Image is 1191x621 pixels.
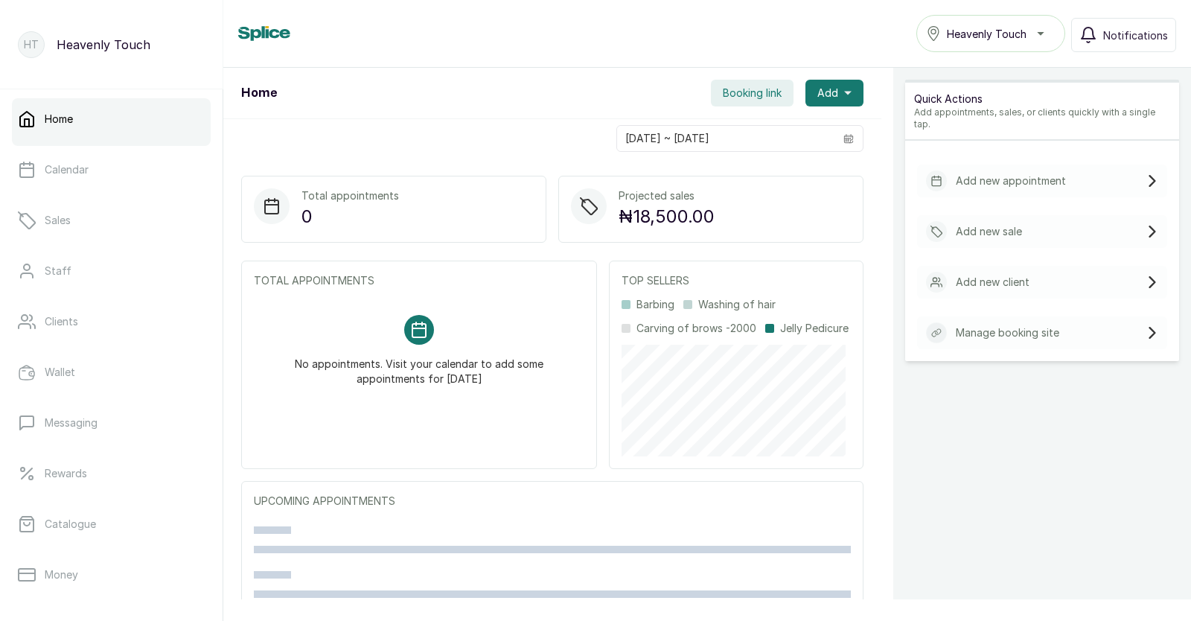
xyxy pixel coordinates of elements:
[45,517,96,532] p: Catalogue
[619,188,715,203] p: Projected sales
[622,273,851,288] p: TOP SELLERS
[956,224,1022,239] p: Add new sale
[843,133,854,144] svg: calendar
[1071,18,1176,52] button: Notifications
[956,325,1059,340] p: Manage booking site
[12,351,211,393] a: Wallet
[914,92,1170,106] p: Quick Actions
[45,567,78,582] p: Money
[45,415,98,430] p: Messaging
[947,26,1026,42] span: Heavenly Touch
[254,273,584,288] p: TOTAL APPOINTMENTS
[12,250,211,292] a: Staff
[254,494,851,509] p: UPCOMING APPOINTMENTS
[45,264,71,278] p: Staff
[45,466,87,481] p: Rewards
[619,203,715,230] p: ₦18,500.00
[45,213,71,228] p: Sales
[12,98,211,140] a: Home
[914,106,1170,130] p: Add appointments, sales, or clients quickly with a single tap.
[272,345,566,386] p: No appointments. Visit your calendar to add some appointments for [DATE]
[12,402,211,444] a: Messaging
[45,112,73,127] p: Home
[636,321,756,336] p: Carving of brows -2000
[45,365,75,380] p: Wallet
[711,80,794,106] button: Booking link
[617,126,834,151] input: Select date
[636,297,674,312] p: Barbing
[301,203,399,230] p: 0
[956,275,1029,290] p: Add new client
[723,86,782,101] span: Booking link
[45,314,78,329] p: Clients
[24,37,39,52] p: HT
[241,84,277,102] h1: Home
[12,149,211,191] a: Calendar
[57,36,150,54] p: Heavenly Touch
[12,301,211,343] a: Clients
[1103,28,1168,43] span: Notifications
[45,162,89,177] p: Calendar
[698,297,776,312] p: Washing of hair
[817,86,838,101] span: Add
[805,80,863,106] button: Add
[12,200,211,241] a: Sales
[301,188,399,203] p: Total appointments
[916,15,1065,52] button: Heavenly Touch
[12,503,211,545] a: Catalogue
[780,321,849,336] p: Jelly Pedicure
[12,554,211,596] a: Money
[12,453,211,494] a: Rewards
[956,173,1066,188] p: Add new appointment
